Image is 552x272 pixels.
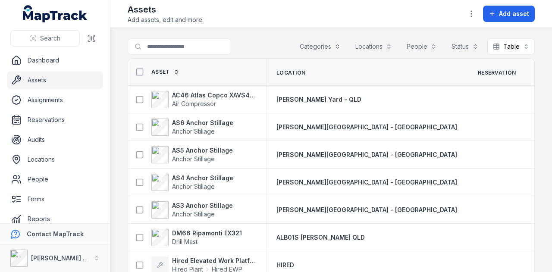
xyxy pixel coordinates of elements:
strong: AS5 Anchor Stillage [172,146,233,155]
a: [PERSON_NAME][GEOGRAPHIC_DATA] - [GEOGRAPHIC_DATA] [276,150,457,159]
a: Locations [7,151,103,168]
a: [PERSON_NAME][GEOGRAPHIC_DATA] - [GEOGRAPHIC_DATA] [276,178,457,187]
a: Asset [151,69,179,75]
span: Search [40,34,60,43]
a: MapTrack [23,5,88,22]
a: [PERSON_NAME][GEOGRAPHIC_DATA] - [GEOGRAPHIC_DATA] [276,206,457,214]
a: AS5 Anchor StillageAnchor Stillage [151,146,233,163]
span: Reservation [478,69,516,76]
a: People [7,171,103,188]
span: [PERSON_NAME][GEOGRAPHIC_DATA] - [GEOGRAPHIC_DATA] [276,123,457,131]
strong: AC46 Atlas Copco XAVS450 [172,91,256,100]
a: AS4 Anchor StillageAnchor Stillage [151,174,233,191]
span: [PERSON_NAME] Yard - QLD [276,96,361,103]
span: Add asset [499,9,529,18]
a: Reports [7,210,103,228]
span: [PERSON_NAME][GEOGRAPHIC_DATA] - [GEOGRAPHIC_DATA] [276,178,457,186]
span: Anchor Stillage [172,128,215,135]
a: DM66 Ripamonti EX321Drill Mast [151,229,242,246]
span: [PERSON_NAME][GEOGRAPHIC_DATA] - [GEOGRAPHIC_DATA] [276,151,457,158]
span: ALB01S [PERSON_NAME] QLD [276,234,365,241]
button: Status [446,38,484,55]
button: Categories [294,38,346,55]
strong: Hired Elevated Work Platform [172,256,256,265]
span: Anchor Stillage [172,155,215,163]
span: Location [276,69,305,76]
a: Assets [7,72,103,89]
button: Locations [350,38,398,55]
a: Forms [7,191,103,208]
strong: AS6 Anchor Stillage [172,119,233,127]
a: Reservations [7,111,103,128]
span: Asset [151,69,170,75]
strong: DM66 Ripamonti EX321 [172,229,242,238]
a: [PERSON_NAME] Yard - QLD [276,95,361,104]
button: Add asset [483,6,535,22]
button: People [401,38,442,55]
span: Drill Mast [172,238,198,245]
span: Anchor Stillage [172,183,215,190]
button: Table [487,38,535,55]
span: Anchor Stillage [172,210,215,218]
a: ALB01S [PERSON_NAME] QLD [276,233,365,242]
span: Air Compressor [172,100,216,107]
strong: [PERSON_NAME] Group [31,254,102,262]
a: AS6 Anchor StillageAnchor Stillage [151,119,233,136]
strong: AS4 Anchor Stillage [172,174,233,182]
a: Dashboard [7,52,103,69]
a: AC46 Atlas Copco XAVS450Air Compressor [151,91,256,108]
a: [PERSON_NAME][GEOGRAPHIC_DATA] - [GEOGRAPHIC_DATA] [276,123,457,131]
a: AS3 Anchor StillageAnchor Stillage [151,201,233,219]
span: HIRED [276,261,294,269]
strong: Contact MapTrack [27,230,84,238]
button: Search [10,30,80,47]
a: Audits [7,131,103,148]
span: [PERSON_NAME][GEOGRAPHIC_DATA] - [GEOGRAPHIC_DATA] [276,206,457,213]
span: Add assets, edit and more. [128,16,204,24]
a: Assignments [7,91,103,109]
h2: Assets [128,3,204,16]
strong: AS3 Anchor Stillage [172,201,233,210]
